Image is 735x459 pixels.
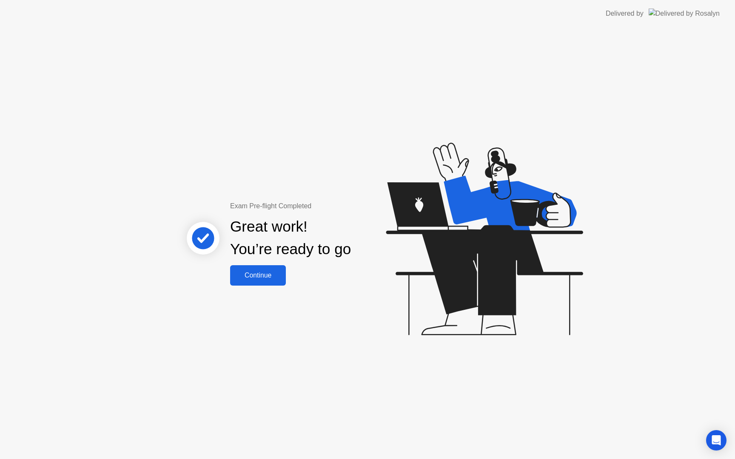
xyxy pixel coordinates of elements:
[230,201,406,211] div: Exam Pre-flight Completed
[606,8,644,19] div: Delivered by
[649,8,720,18] img: Delivered by Rosalyn
[230,265,286,286] button: Continue
[706,430,726,450] div: Open Intercom Messenger
[233,272,283,279] div: Continue
[230,215,351,261] div: Great work! You’re ready to go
